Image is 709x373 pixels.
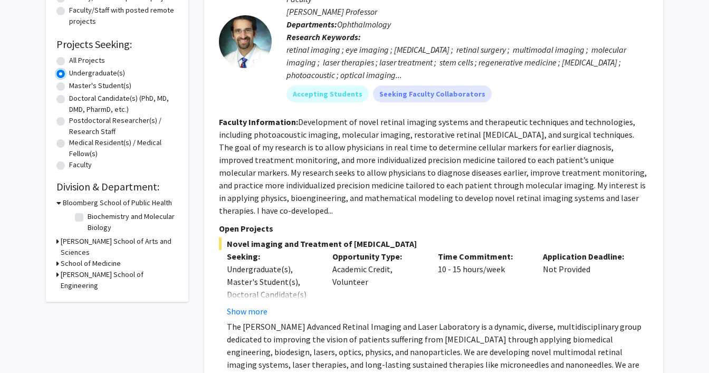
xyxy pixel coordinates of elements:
[286,19,337,30] b: Departments:
[219,237,648,250] span: Novel imaging and Treatment of [MEDICAL_DATA]
[69,137,178,159] label: Medical Resident(s) / Medical Fellow(s)
[69,159,92,170] label: Faculty
[535,250,640,318] div: Not Provided
[543,250,633,263] p: Application Deadline:
[56,38,178,51] h2: Projects Seeking:
[286,85,369,102] mat-chip: Accepting Students
[219,117,298,127] b: Faculty Information:
[286,43,648,81] div: retinal imaging ; eye imaging ; [MEDICAL_DATA] ; retinal surgery ; multimodal imaging ; molecular...
[430,250,535,318] div: 10 - 15 hours/week
[332,250,422,263] p: Opportunity Type:
[286,32,361,42] b: Research Keywords:
[337,19,391,30] span: Ophthalmology
[219,222,648,235] p: Open Projects
[61,269,178,291] h3: [PERSON_NAME] School of Engineering
[69,55,105,66] label: All Projects
[373,85,492,102] mat-chip: Seeking Faculty Collaborators
[61,236,178,258] h3: [PERSON_NAME] School of Arts and Sciences
[56,180,178,193] h2: Division & Department:
[69,80,131,91] label: Master's Student(s)
[219,117,647,216] fg-read-more: Development of novel retinal imaging systems and therapeutic techniques and technologies, includi...
[324,250,430,318] div: Academic Credit, Volunteer
[227,250,317,263] p: Seeking:
[61,258,121,269] h3: School of Medicine
[8,326,45,365] iframe: Chat
[227,305,267,318] button: Show more
[438,250,528,263] p: Time Commitment:
[286,5,648,18] p: [PERSON_NAME] Professor
[63,197,172,208] h3: Bloomberg School of Public Health
[69,93,178,115] label: Doctoral Candidate(s) (PhD, MD, DMD, PharmD, etc.)
[69,5,178,27] label: Faculty/Staff with posted remote projects
[88,211,175,233] label: Biochemistry and Molecular Biology
[69,115,178,137] label: Postdoctoral Researcher(s) / Research Staff
[69,68,125,79] label: Undergraduate(s)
